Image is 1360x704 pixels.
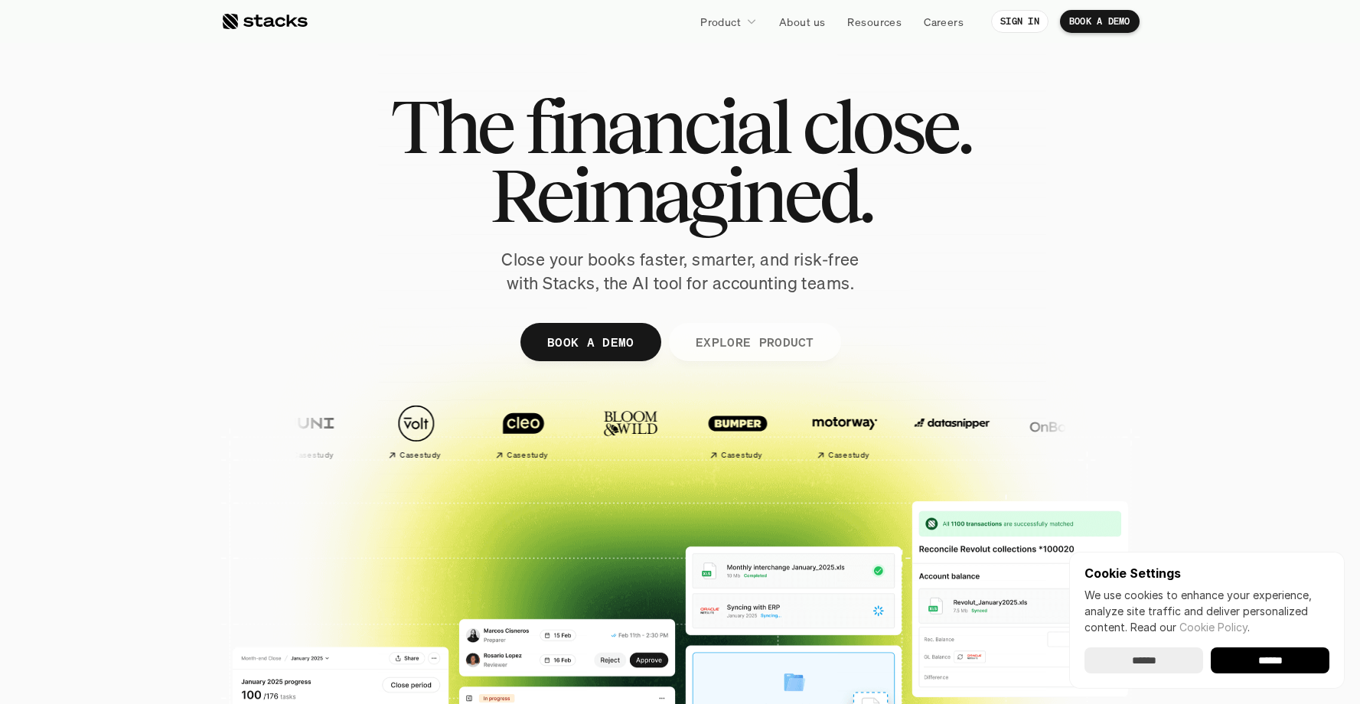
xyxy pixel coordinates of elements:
[390,92,512,161] span: The
[181,354,248,365] a: Privacy Policy
[924,14,964,30] p: Careers
[520,323,660,361] a: BOOK A DEMO
[793,396,892,466] a: Case study
[546,331,634,353] p: BOOK A DEMO
[489,248,872,295] p: Close your books faster, smarter, and risk-free with Stacks, the AI tool for accounting teams.
[838,8,911,35] a: Resources
[770,8,834,35] a: About us
[668,323,840,361] a: EXPLORE PRODUCT
[779,14,825,30] p: About us
[291,451,331,460] h2: Case study
[505,451,546,460] h2: Case study
[1060,10,1140,33] a: BOOK A DEMO
[700,14,741,30] p: Product
[1000,16,1039,27] p: SIGN IN
[991,10,1049,33] a: SIGN IN
[1069,16,1130,27] p: BOOK A DEMO
[471,396,571,466] a: Case study
[1084,567,1329,579] p: Cookie Settings
[525,92,789,161] span: financial
[1130,621,1250,634] span: Read our .
[827,451,867,460] h2: Case study
[802,92,970,161] span: close.
[257,396,357,466] a: Case study
[489,161,871,230] span: Reimagined.
[364,396,464,466] a: Case study
[398,451,439,460] h2: Case study
[1084,587,1329,635] p: We use cookies to enhance your experience, analyze site traffic and deliver personalized content.
[719,451,760,460] h2: Case study
[686,396,785,466] a: Case study
[915,8,973,35] a: Careers
[695,331,814,353] p: EXPLORE PRODUCT
[847,14,902,30] p: Resources
[1179,621,1247,634] a: Cookie Policy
